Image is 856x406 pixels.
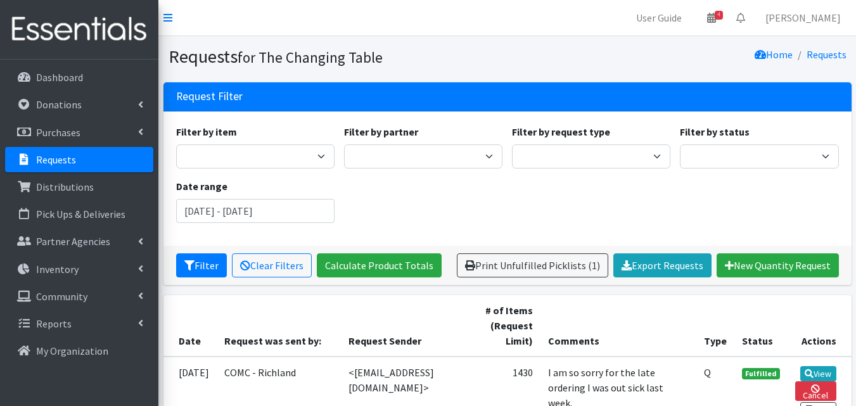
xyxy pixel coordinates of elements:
[232,253,312,277] a: Clear Filters
[176,179,227,194] label: Date range
[36,126,80,139] p: Purchases
[477,295,540,357] th: # of Items (Request Limit)
[742,368,780,379] span: Fulfilled
[704,366,711,379] abbr: Quantity
[795,381,836,401] a: Cancel
[36,345,108,357] p: My Organization
[734,295,788,357] th: Status
[680,124,750,139] label: Filter by status
[5,284,153,309] a: Community
[344,124,418,139] label: Filter by partner
[5,174,153,200] a: Distributions
[169,46,503,68] h1: Requests
[36,98,82,111] p: Donations
[36,317,72,330] p: Reports
[5,201,153,227] a: Pick Ups & Deliveries
[36,181,94,193] p: Distributions
[5,147,153,172] a: Requests
[800,366,836,381] a: View
[163,295,217,357] th: Date
[36,71,83,84] p: Dashboard
[613,253,712,277] a: Export Requests
[540,295,696,357] th: Comments
[176,199,335,223] input: January 1, 2011 - December 31, 2011
[5,311,153,336] a: Reports
[626,5,692,30] a: User Guide
[512,124,610,139] label: Filter by request type
[457,253,608,277] a: Print Unfulfilled Picklists (1)
[755,48,793,61] a: Home
[36,153,76,166] p: Requests
[715,11,723,20] span: 4
[5,120,153,145] a: Purchases
[697,5,726,30] a: 4
[5,92,153,117] a: Donations
[5,338,153,364] a: My Organization
[36,235,110,248] p: Partner Agencies
[36,290,87,303] p: Community
[5,229,153,254] a: Partner Agencies
[5,8,153,51] img: HumanEssentials
[341,295,478,357] th: Request Sender
[5,257,153,282] a: Inventory
[317,253,442,277] a: Calculate Product Totals
[176,253,227,277] button: Filter
[807,48,846,61] a: Requests
[788,295,852,357] th: Actions
[717,253,839,277] a: New Quantity Request
[36,263,79,276] p: Inventory
[36,208,125,220] p: Pick Ups & Deliveries
[176,90,243,103] h3: Request Filter
[5,65,153,90] a: Dashboard
[696,295,734,357] th: Type
[217,295,341,357] th: Request was sent by:
[755,5,851,30] a: [PERSON_NAME]
[176,124,237,139] label: Filter by item
[238,48,383,67] small: for The Changing Table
